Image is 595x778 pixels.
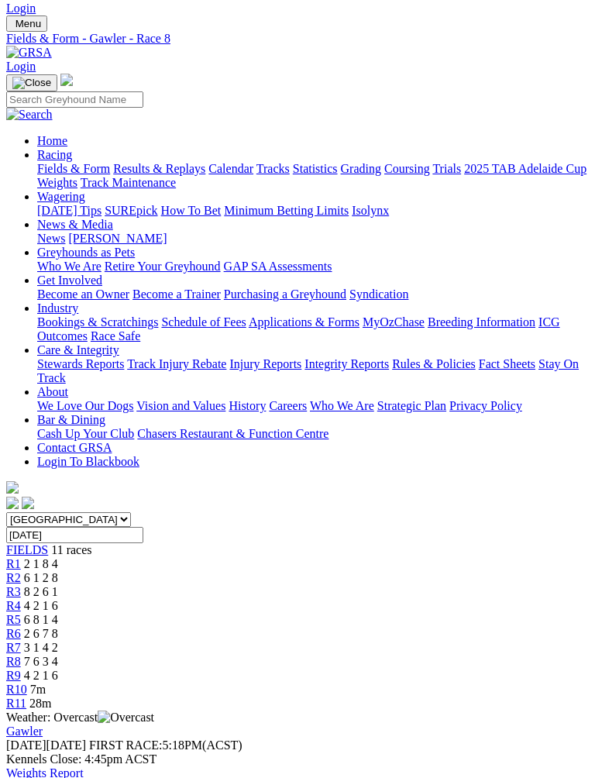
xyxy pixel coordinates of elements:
[6,74,57,91] button: Toggle navigation
[51,543,91,556] span: 11 races
[6,725,43,738] a: Gawler
[6,641,21,654] a: R7
[24,641,58,654] span: 3 1 4 2
[37,441,112,454] a: Contact GRSA
[349,287,408,301] a: Syndication
[304,357,389,370] a: Integrity Reports
[363,315,425,329] a: MyOzChase
[224,260,332,273] a: GAP SA Assessments
[293,162,338,175] a: Statistics
[37,357,589,385] div: Care & Integrity
[37,413,105,426] a: Bar & Dining
[24,585,58,598] span: 8 2 6 1
[6,585,21,598] a: R3
[37,343,119,356] a: Care & Integrity
[6,2,36,15] a: Login
[105,260,221,273] a: Retire Your Greyhound
[37,260,589,274] div: Greyhounds as Pets
[37,455,139,468] a: Login To Blackbook
[6,697,26,710] span: R11
[479,357,535,370] a: Fact Sheets
[6,32,589,46] a: Fields & Form - Gawler - Race 8
[37,287,129,301] a: Become an Owner
[377,399,446,412] a: Strategic Plan
[37,190,85,203] a: Wagering
[6,669,21,682] span: R9
[224,204,349,217] a: Minimum Betting Limits
[37,287,589,301] div: Get Involved
[105,204,157,217] a: SUREpick
[37,315,589,343] div: Industry
[6,738,86,752] span: [DATE]
[432,162,461,175] a: Trials
[89,738,242,752] span: 5:18PM(ACST)
[89,738,162,752] span: FIRST RACE:
[29,697,51,710] span: 28m
[37,357,579,384] a: Stay On Track
[6,46,52,60] img: GRSA
[30,683,46,696] span: 7m
[12,77,51,89] img: Close
[161,204,222,217] a: How To Bet
[6,599,21,612] a: R4
[37,218,113,231] a: News & Media
[37,176,77,189] a: Weights
[24,655,58,668] span: 7 6 3 4
[37,399,133,412] a: We Love Our Dogs
[449,399,522,412] a: Privacy Policy
[464,162,586,175] a: 2025 TAB Adelaide Cup
[6,571,21,584] a: R2
[37,204,589,218] div: Wagering
[24,669,58,682] span: 4 2 1 6
[6,60,36,73] a: Login
[137,427,328,440] a: Chasers Restaurant & Function Centre
[6,627,21,640] a: R6
[132,287,221,301] a: Become a Trainer
[37,232,65,245] a: News
[37,315,158,329] a: Bookings & Scratchings
[24,627,58,640] span: 2 6 7 8
[37,385,68,398] a: About
[6,557,21,570] a: R1
[37,260,101,273] a: Who We Are
[37,357,124,370] a: Stewards Reports
[6,711,154,724] span: Weather: Overcast
[113,162,205,175] a: Results & Replays
[15,18,41,29] span: Menu
[81,176,176,189] a: Track Maintenance
[6,15,47,32] button: Toggle navigation
[6,613,21,626] a: R5
[24,599,58,612] span: 4 2 1 6
[37,427,134,440] a: Cash Up Your Club
[91,329,140,343] a: Race Safe
[24,557,58,570] span: 2 1 8 4
[22,497,34,509] img: twitter.svg
[392,357,476,370] a: Rules & Policies
[6,497,19,509] img: facebook.svg
[6,91,143,108] input: Search
[352,204,389,217] a: Isolynx
[68,232,167,245] a: [PERSON_NAME]
[208,162,253,175] a: Calendar
[6,543,48,556] span: FIELDS
[37,246,135,259] a: Greyhounds as Pets
[37,274,102,287] a: Get Involved
[24,613,58,626] span: 6 8 1 4
[6,683,27,696] a: R10
[6,655,21,668] a: R8
[6,481,19,494] img: logo-grsa-white.png
[269,399,307,412] a: Careers
[428,315,535,329] a: Breeding Information
[37,399,589,413] div: About
[37,204,101,217] a: [DATE] Tips
[37,301,78,315] a: Industry
[24,571,58,584] span: 6 1 2 8
[127,357,226,370] a: Track Injury Rebate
